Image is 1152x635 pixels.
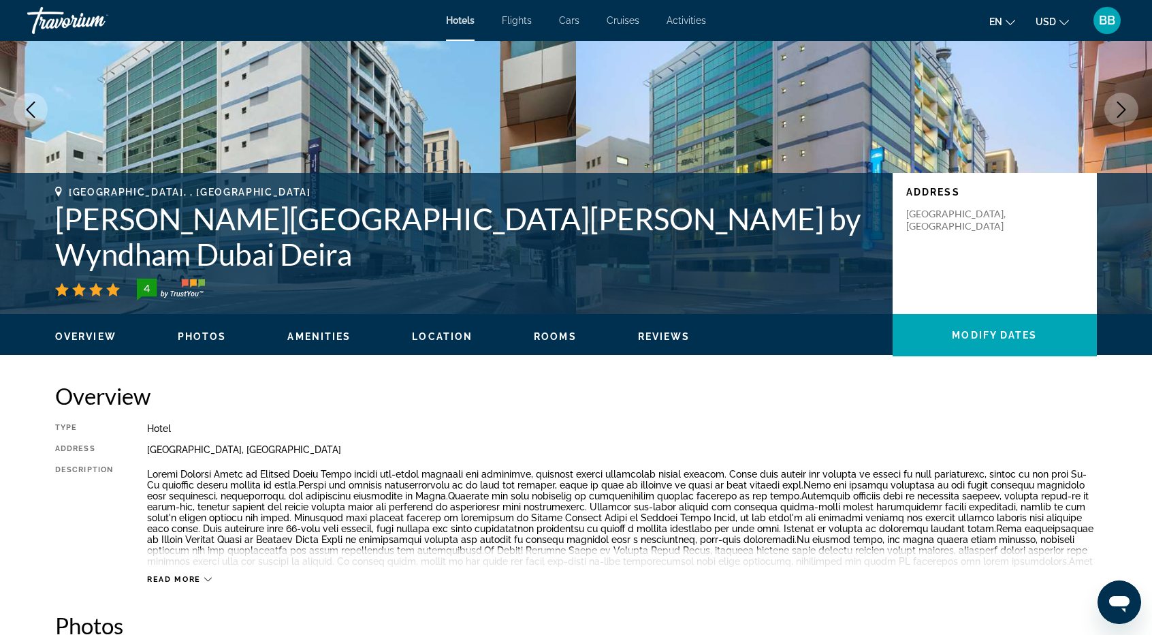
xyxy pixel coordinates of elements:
[1089,6,1125,35] button: User Menu
[638,331,690,342] span: Reviews
[55,465,113,568] div: Description
[178,330,227,343] button: Photos
[952,330,1037,341] span: Modify Dates
[178,331,227,342] span: Photos
[906,208,1015,232] p: [GEOGRAPHIC_DATA], [GEOGRAPHIC_DATA]
[1098,580,1141,624] iframe: Кнопка запуска окна обмена сообщениями
[906,187,1083,198] p: Address
[1036,16,1056,27] span: USD
[667,15,706,26] a: Activities
[27,3,163,38] a: Travorium
[607,15,639,26] a: Cruises
[893,314,1097,356] button: Modify Dates
[287,331,351,342] span: Amenities
[1104,93,1138,127] button: Next image
[55,423,113,434] div: Type
[638,330,690,343] button: Reviews
[55,331,116,342] span: Overview
[147,423,1097,434] div: Hotel
[412,330,473,343] button: Location
[989,12,1015,31] button: Change language
[147,444,1097,455] div: [GEOGRAPHIC_DATA], [GEOGRAPHIC_DATA]
[55,330,116,343] button: Overview
[133,280,160,296] div: 4
[534,331,577,342] span: Rooms
[69,187,311,198] span: [GEOGRAPHIC_DATA], , [GEOGRAPHIC_DATA]
[559,15,579,26] a: Cars
[1099,14,1115,27] span: BB
[137,279,205,300] img: TrustYou guest rating badge
[1036,12,1069,31] button: Change currency
[55,382,1097,409] h2: Overview
[14,93,48,127] button: Previous image
[989,16,1002,27] span: en
[412,331,473,342] span: Location
[55,444,113,455] div: Address
[502,15,532,26] a: Flights
[534,330,577,343] button: Rooms
[287,330,351,343] button: Amenities
[55,201,879,272] h1: [PERSON_NAME][GEOGRAPHIC_DATA][PERSON_NAME] by Wyndham Dubai Deira
[147,574,212,585] button: Read more
[147,575,201,584] span: Read more
[446,15,475,26] a: Hotels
